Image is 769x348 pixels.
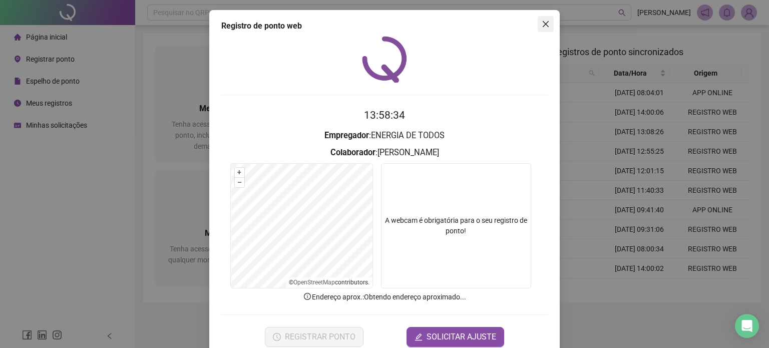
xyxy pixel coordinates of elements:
[427,331,496,343] span: SOLICITAR AJUSTE
[362,36,407,83] img: QRPoint
[364,109,405,121] time: 13:58:34
[221,146,548,159] h3: : [PERSON_NAME]
[330,148,375,157] strong: Colaborador
[542,20,550,28] span: close
[235,168,244,177] button: +
[235,178,244,187] button: –
[381,163,531,288] div: A webcam é obrigatória para o seu registro de ponto!
[221,20,548,32] div: Registro de ponto web
[415,333,423,341] span: edit
[289,279,369,286] li: © contributors.
[221,129,548,142] h3: : ENERGIA DE TODOS
[221,291,548,302] p: Endereço aprox. : Obtendo endereço aproximado...
[407,327,504,347] button: editSOLICITAR AJUSTE
[265,327,363,347] button: REGISTRAR PONTO
[324,131,369,140] strong: Empregador
[538,16,554,32] button: Close
[303,292,312,301] span: info-circle
[735,314,759,338] div: Open Intercom Messenger
[293,279,335,286] a: OpenStreetMap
